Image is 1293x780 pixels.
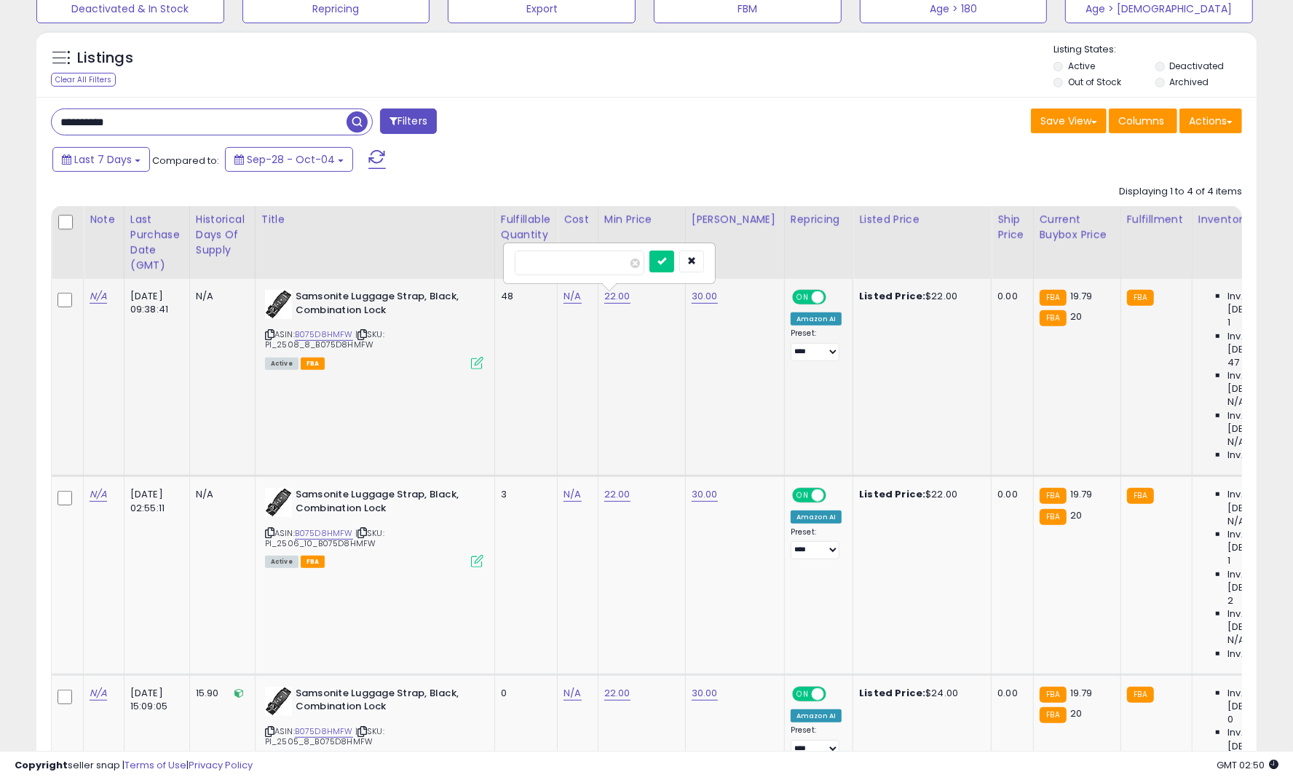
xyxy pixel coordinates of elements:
[189,758,253,772] a: Privacy Policy
[247,152,335,167] span: Sep-28 - Oct-04
[564,289,581,304] a: N/A
[1040,310,1067,326] small: FBA
[295,328,353,341] a: B075D8HMFW
[824,291,847,304] span: OFF
[90,487,107,502] a: N/A
[1227,594,1233,607] span: 2
[604,212,679,227] div: Min Price
[265,488,292,517] img: 41GT8sZMkpL._SL40_.jpg
[791,709,842,722] div: Amazon AI
[1070,508,1082,522] span: 20
[859,212,985,227] div: Listed Price
[1127,488,1154,504] small: FBA
[824,688,847,700] span: OFF
[791,725,842,758] div: Preset:
[261,212,489,227] div: Title
[791,511,842,524] div: Amazon AI
[1068,60,1095,72] label: Active
[265,687,483,765] div: ASIN:
[15,758,68,772] strong: Copyright
[265,358,298,370] span: All listings currently available for purchase on Amazon
[1227,436,1245,449] span: N/A
[1170,60,1225,72] label: Deactivated
[265,328,384,350] span: | SKU: PI_2508_8_B075D8HMFW
[1040,707,1067,723] small: FBA
[152,154,219,168] span: Compared to:
[265,556,298,568] span: All listings currently available for purchase on Amazon
[997,488,1021,501] div: 0.00
[1040,509,1067,525] small: FBA
[380,109,437,134] button: Filters
[997,290,1021,303] div: 0.00
[1227,515,1245,528] span: N/A
[1179,109,1242,133] button: Actions
[1040,488,1067,504] small: FBA
[130,488,178,514] div: [DATE] 02:55:11
[859,686,925,700] b: Listed Price:
[301,556,325,568] span: FBA
[501,290,546,303] div: 48
[794,291,812,304] span: ON
[794,489,812,502] span: ON
[604,686,630,701] a: 22.00
[130,290,178,316] div: [DATE] 09:38:41
[1227,634,1245,647] span: N/A
[1070,686,1093,700] span: 19.79
[1127,212,1186,227] div: Fulfillment
[564,212,592,227] div: Cost
[794,688,812,700] span: ON
[196,488,244,501] div: N/A
[1040,687,1067,703] small: FBA
[1227,356,1239,369] span: 47
[604,487,630,502] a: 22.00
[51,73,116,87] div: Clear All Filters
[196,290,244,303] div: N/A
[824,489,847,502] span: OFF
[501,687,546,700] div: 0
[1070,487,1093,501] span: 19.79
[1040,212,1115,243] div: Current Buybox Price
[1227,395,1245,409] span: N/A
[859,290,980,303] div: $22.00
[1031,109,1107,133] button: Save View
[130,212,183,273] div: Last Purchase Date (GMT)
[997,212,1027,243] div: Ship Price
[296,290,472,320] b: Samsonite Luggage Strap, Black, Combination Lock
[295,527,353,540] a: B075D8HMFW
[196,687,244,700] div: 15.90
[791,212,847,227] div: Repricing
[265,687,292,716] img: 41GT8sZMkpL._SL40_.jpg
[1119,185,1242,199] div: Displaying 1 to 4 of 4 items
[1053,43,1256,57] p: Listing States:
[225,147,353,172] button: Sep-28 - Oct-04
[1217,758,1278,772] span: 2025-10-13 02:50 GMT
[1070,289,1093,303] span: 19.79
[296,488,472,519] b: Samsonite Luggage Strap, Black, Combination Lock
[15,759,253,773] div: seller snap | |
[859,487,925,501] b: Listed Price:
[692,487,718,502] a: 30.00
[859,488,980,501] div: $22.00
[564,686,581,701] a: N/A
[265,290,483,368] div: ASIN:
[90,212,118,227] div: Note
[295,725,353,738] a: B075D8HMFW
[74,152,132,167] span: Last 7 Days
[692,289,718,304] a: 30.00
[859,289,925,303] b: Listed Price:
[997,687,1021,700] div: 0.00
[501,488,546,501] div: 3
[90,686,107,701] a: N/A
[692,212,778,227] div: [PERSON_NAME]
[1070,310,1082,323] span: 20
[90,289,107,304] a: N/A
[1068,76,1121,88] label: Out of Stock
[791,312,842,326] div: Amazon AI
[301,358,325,370] span: FBA
[130,687,178,713] div: [DATE] 15:09:05
[1118,114,1164,128] span: Columns
[692,686,718,701] a: 30.00
[791,328,842,361] div: Preset:
[296,687,472,717] b: Samsonite Luggage Strap, Black, Combination Lock
[501,212,551,243] div: Fulfillable Quantity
